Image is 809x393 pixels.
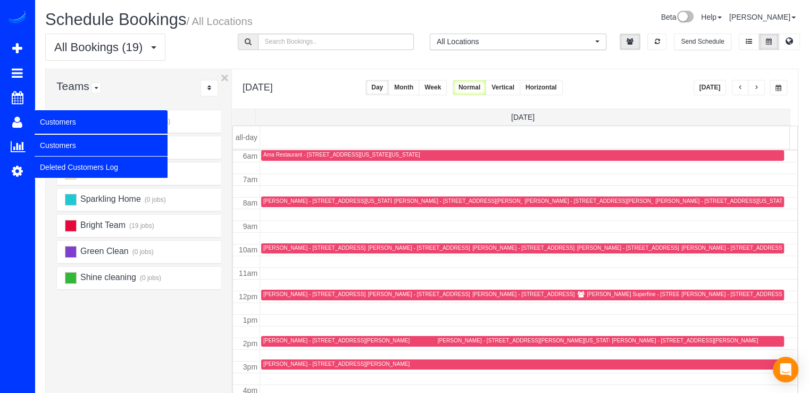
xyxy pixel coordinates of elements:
h2: [DATE] [243,80,273,93]
button: Month [388,80,419,95]
div: [PERSON_NAME] - [STREET_ADDRESS] [681,244,783,251]
a: Customers [35,135,168,156]
div: [PERSON_NAME] - [STREET_ADDRESS][US_STATE] [655,198,787,204]
small: (0 jobs) [143,196,166,203]
button: Send Schedule [674,34,731,50]
button: Week [419,80,447,95]
a: Deleted Customers Log [35,157,168,178]
span: 1pm [243,316,257,324]
span: All Locations [437,36,593,47]
div: [PERSON_NAME] - [STREET_ADDRESS][PERSON_NAME] [612,337,758,344]
button: Day [365,80,389,95]
span: [DATE] [511,113,535,121]
div: [PERSON_NAME] - [STREET_ADDRESS] [368,291,470,298]
div: Open Intercom Messenger [773,357,798,382]
span: Teams [56,80,89,92]
span: 8am [243,199,257,207]
div: [PERSON_NAME] - [STREET_ADDRESS][US_STATE] [263,198,395,204]
button: All Locations [430,34,606,50]
a: Beta [661,13,694,21]
div: [PERSON_NAME] - [STREET_ADDRESS][PERSON_NAME][PERSON_NAME][US_STATE] [472,291,693,298]
img: Automaid Logo [6,11,28,26]
span: 12pm [239,292,257,301]
div: [PERSON_NAME] - [STREET_ADDRESS][PERSON_NAME] [263,361,410,367]
small: (19 jobs) [128,222,154,230]
div: [PERSON_NAME] - [STREET_ADDRESS] [681,291,783,298]
small: / All Locations [186,15,252,27]
div: [PERSON_NAME] - [STREET_ADDRESS][PERSON_NAME] [263,337,410,344]
span: 2pm [243,339,257,348]
div: [PERSON_NAME] - [STREET_ADDRESS][PERSON_NAME] [524,198,671,204]
div: [PERSON_NAME] - [STREET_ADDRESS][PERSON_NAME][US_STATE] [438,337,614,344]
input: Search Bookings.. [258,34,414,50]
div: [PERSON_NAME] - [STREET_ADDRESS][PERSON_NAME] [472,244,619,251]
button: [DATE] [694,80,727,95]
div: Ama Restaurant - [STREET_ADDRESS][US_STATE][US_STATE] [263,151,420,158]
span: 10am [239,245,257,254]
button: Vertical [486,80,520,95]
button: All Bookings (19) [45,34,165,61]
span: all-day [236,133,257,142]
span: Shine cleaning [79,273,136,282]
div: [PERSON_NAME] - [STREET_ADDRESS][PERSON_NAME] [577,244,723,251]
span: Sparkling Home [79,194,140,203]
span: Customers [35,110,168,134]
div: ... [201,80,218,96]
span: 7am [243,175,257,184]
small: (0 jobs) [131,248,154,256]
a: [PERSON_NAME] [729,13,796,21]
div: [PERSON_NAME] - [STREET_ADDRESS][PERSON_NAME] [263,244,410,251]
span: 11am [239,269,257,277]
span: Schedule Bookings [45,10,186,29]
small: (0 jobs) [138,274,161,282]
span: Bright Team [79,220,126,230]
span: All Bookings (19) [54,40,148,54]
div: [PERSON_NAME] - [STREET_ADDRESS][US_STATE] [263,291,395,298]
i: Sort Teams [207,85,211,91]
a: Help [701,13,722,21]
button: × [221,71,229,85]
span: 6am [243,152,257,160]
img: New interface [676,11,694,24]
span: 3pm [243,363,257,371]
div: [PERSON_NAME] - [STREET_ADDRESS] [368,244,470,251]
ul: Customers [35,134,168,178]
button: Normal [453,80,486,95]
div: [PERSON_NAME] - [STREET_ADDRESS][PERSON_NAME] [394,198,540,204]
span: 9am [243,222,257,231]
span: Green Clean [79,247,128,256]
button: Horizontal [520,80,563,95]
